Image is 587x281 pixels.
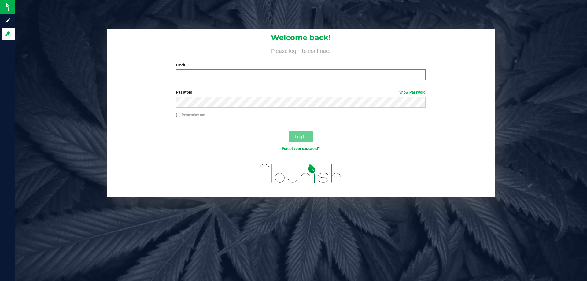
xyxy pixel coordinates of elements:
[176,90,192,94] span: Password
[282,146,320,151] a: Forgot your password?
[5,31,11,37] inline-svg: Log in
[295,134,307,139] span: Log In
[107,46,495,54] h4: Please login to continue.
[107,34,495,42] h1: Welcome back!
[252,158,349,189] img: flourish_logo.svg
[176,62,425,68] label: Email
[176,113,180,117] input: Remember me
[399,90,426,94] a: Show Password
[176,112,205,118] label: Remember me
[5,18,11,24] inline-svg: Sign up
[289,131,313,142] button: Log In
